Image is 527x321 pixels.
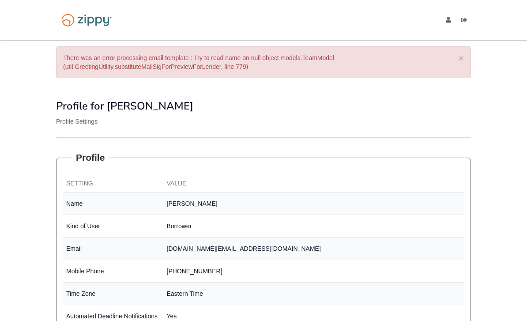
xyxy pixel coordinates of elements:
[163,238,465,260] td: [DOMAIN_NAME][EMAIL_ADDRESS][DOMAIN_NAME]
[163,260,465,283] td: [PHONE_NUMBER]
[63,283,163,305] td: Time Zone
[163,283,465,305] td: Eastern Time
[56,46,471,78] div: There was an error processing email template : Try to read name on null object models.TeamModel (...
[461,17,471,26] a: Log out
[56,10,117,30] img: Logo
[163,215,465,238] td: Borrower
[56,100,471,112] h1: Profile for [PERSON_NAME]
[63,238,163,260] td: Email
[72,151,109,164] legend: Profile
[163,193,465,215] td: [PERSON_NAME]
[63,260,163,283] td: Mobile Phone
[163,175,465,193] th: Value
[63,175,163,193] th: Setting
[63,193,163,215] td: Name
[459,53,464,63] button: ×
[63,215,163,238] td: Kind of User
[56,117,471,126] p: Profile Settings
[446,17,455,26] a: edit profile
